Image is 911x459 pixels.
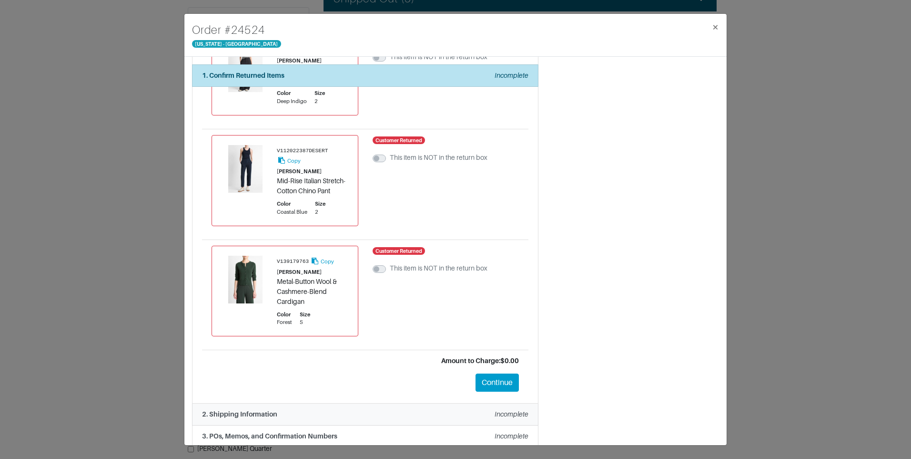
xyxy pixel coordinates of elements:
[495,410,528,418] em: Incomplete
[373,136,425,144] span: Customer Returned
[287,158,301,164] small: Copy
[321,259,334,264] small: Copy
[300,318,310,326] div: S
[277,148,328,154] small: V112022387DESERT
[495,72,528,79] em: Incomplete
[277,318,292,326] div: Forest
[277,58,322,63] small: [PERSON_NAME]
[712,21,719,33] span: ×
[315,208,325,216] div: 2
[390,263,487,273] label: This item is NOT in the return box
[202,432,337,440] strong: 3. POs, Memos, and Confirmation Numbers
[192,40,281,48] span: [US_STATE] - [GEOGRAPHIC_DATA]
[277,259,309,264] small: V139179763
[277,89,307,97] div: Color
[192,21,281,39] h4: Order # 24524
[277,168,322,174] small: [PERSON_NAME]
[222,145,269,193] img: Product
[277,200,307,208] div: Color
[222,256,269,303] img: Product
[315,200,325,208] div: Size
[277,155,301,166] button: Copy
[390,153,487,163] label: This item is NOT in the return box
[277,176,348,196] div: Mid-Rise Italian Stretch-Cotton Chino Pant
[373,247,425,255] span: Customer Returned
[202,72,284,79] strong: 1. Confirm Returned Items
[277,277,348,307] div: Metal-Button Wool & Cashmere-Blend Cardigan
[390,52,487,62] label: This item is NOT in the return box
[476,374,519,392] button: Continue
[704,14,727,41] button: Close
[202,410,277,418] strong: 2. Shipping Information
[310,256,334,267] button: Copy
[277,97,307,105] div: Deep Indigo
[495,432,528,440] em: Incomplete
[314,89,325,97] div: Size
[314,97,325,105] div: 2
[277,311,292,319] div: Color
[277,269,322,275] small: [PERSON_NAME]
[277,208,307,216] div: Coastal Blue
[300,311,310,319] div: Size
[212,356,519,366] div: Amount to Charge: $0.00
